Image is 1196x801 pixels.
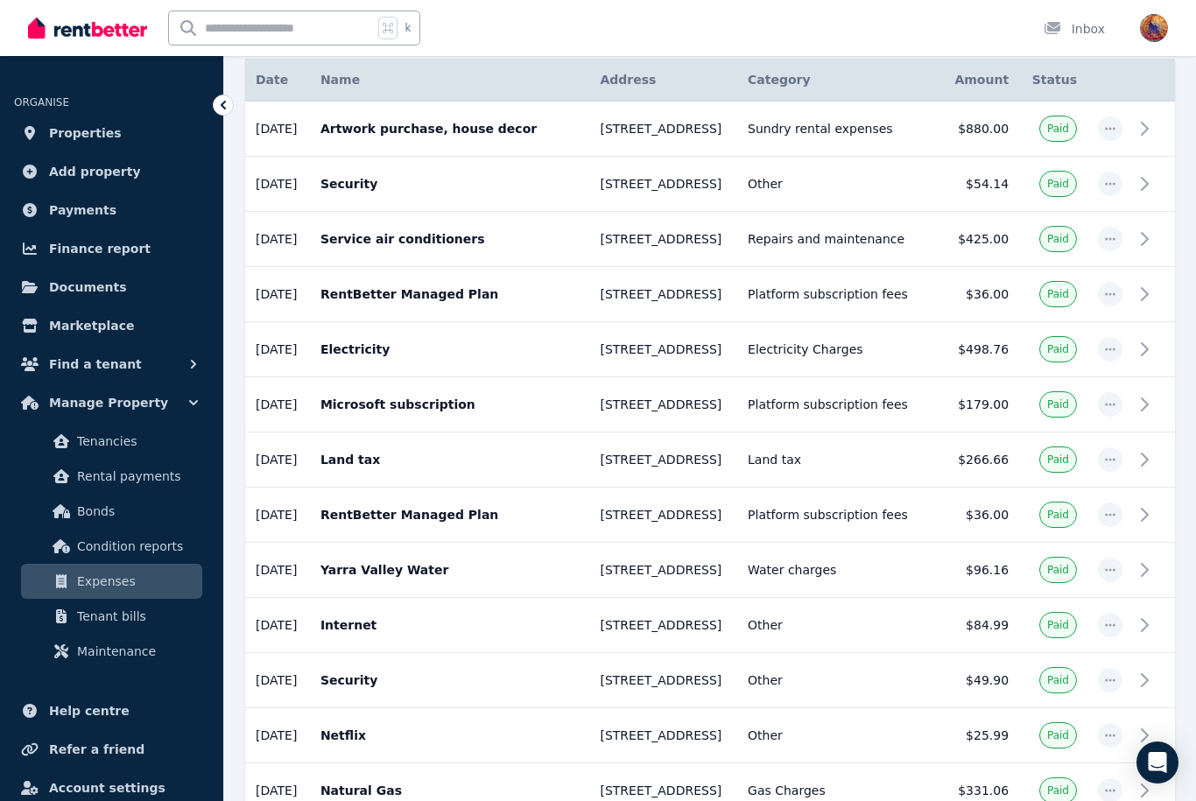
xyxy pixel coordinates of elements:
td: Water charges [737,543,925,598]
td: [DATE] [245,267,310,322]
span: Rental payments [77,466,195,487]
td: $425.00 [925,212,1019,267]
td: [DATE] [245,322,310,377]
td: [DATE] [245,708,310,763]
td: [DATE] [245,157,310,212]
td: Land tax [737,432,925,488]
span: Paid [1047,673,1069,687]
td: [STREET_ADDRESS] [589,653,737,708]
th: Status [1019,59,1087,102]
th: Category [737,59,925,102]
span: Paid [1047,728,1069,742]
span: Documents [49,277,127,298]
span: Paid [1047,287,1069,301]
span: Paid [1047,618,1069,632]
p: RentBetter Managed Plan [320,285,580,303]
td: [STREET_ADDRESS] [589,322,737,377]
a: Rental payments [21,459,202,494]
a: Refer a friend [14,732,209,767]
button: Find a tenant [14,347,209,382]
td: Platform subscription fees [737,267,925,322]
td: [STREET_ADDRESS] [589,267,737,322]
span: Tenancies [77,431,195,452]
td: [DATE] [245,488,310,543]
span: Manage Property [49,392,168,413]
th: Date [245,59,310,102]
td: Platform subscription fees [737,488,925,543]
a: Finance report [14,231,209,266]
a: Add property [14,154,209,189]
span: Paid [1047,232,1069,246]
td: [DATE] [245,102,310,157]
p: Service air conditioners [320,230,580,248]
span: Account settings [49,777,165,798]
td: $96.16 [925,543,1019,598]
div: Open Intercom Messenger [1136,741,1178,783]
td: [STREET_ADDRESS] [589,598,737,653]
span: Paid [1047,177,1069,191]
td: $25.99 [925,708,1019,763]
a: Help centre [14,693,209,728]
td: $498.76 [925,322,1019,377]
span: Paid [1047,453,1069,467]
span: Find a tenant [49,354,142,375]
span: Maintenance [77,641,195,662]
td: Platform subscription fees [737,377,925,432]
td: Other [737,598,925,653]
td: [STREET_ADDRESS] [589,432,737,488]
img: RentBetter [28,15,147,41]
button: Manage Property [14,385,209,420]
p: Security [320,175,580,193]
td: $49.90 [925,653,1019,708]
span: Bonds [77,501,195,522]
td: [DATE] [245,432,310,488]
a: Bonds [21,494,202,529]
td: [DATE] [245,377,310,432]
p: Electricity [320,341,580,358]
p: Land tax [320,451,580,468]
td: [STREET_ADDRESS] [589,377,737,432]
span: Expenses [77,571,195,592]
a: Tenancies [21,424,202,459]
td: [STREET_ADDRESS] [589,488,737,543]
td: Other [737,157,925,212]
span: Tenant bills [77,606,195,627]
td: [DATE] [245,598,310,653]
span: ORGANISE [14,96,69,109]
td: [DATE] [245,212,310,267]
div: Inbox [1044,20,1105,38]
td: $880.00 [925,102,1019,157]
td: $179.00 [925,377,1019,432]
a: Marketplace [14,308,209,343]
a: Expenses [21,564,202,599]
span: k [405,21,411,35]
td: Electricity Charges [737,322,925,377]
span: Condition reports [77,536,195,557]
span: Properties [49,123,122,144]
td: $36.00 [925,267,1019,322]
p: Security [320,671,580,689]
th: Amount [925,59,1019,102]
span: Add property [49,161,141,182]
img: Sharon Pinney [1140,14,1168,42]
a: Documents [14,270,209,305]
p: Artwork purchase, house decor [320,120,580,137]
span: Paid [1047,122,1069,136]
td: [STREET_ADDRESS] [589,708,737,763]
span: Paid [1047,783,1069,797]
p: Internet [320,616,580,634]
p: Netflix [320,727,580,744]
span: Payments [49,200,116,221]
td: $54.14 [925,157,1019,212]
a: Condition reports [21,529,202,564]
td: Other [737,653,925,708]
a: Maintenance [21,634,202,669]
span: Paid [1047,508,1069,522]
td: [STREET_ADDRESS] [589,102,737,157]
p: Microsoft subscription [320,396,580,413]
p: Natural Gas [320,782,580,799]
span: Marketplace [49,315,134,336]
span: Paid [1047,397,1069,411]
td: [STREET_ADDRESS] [589,212,737,267]
a: Tenant bills [21,599,202,634]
